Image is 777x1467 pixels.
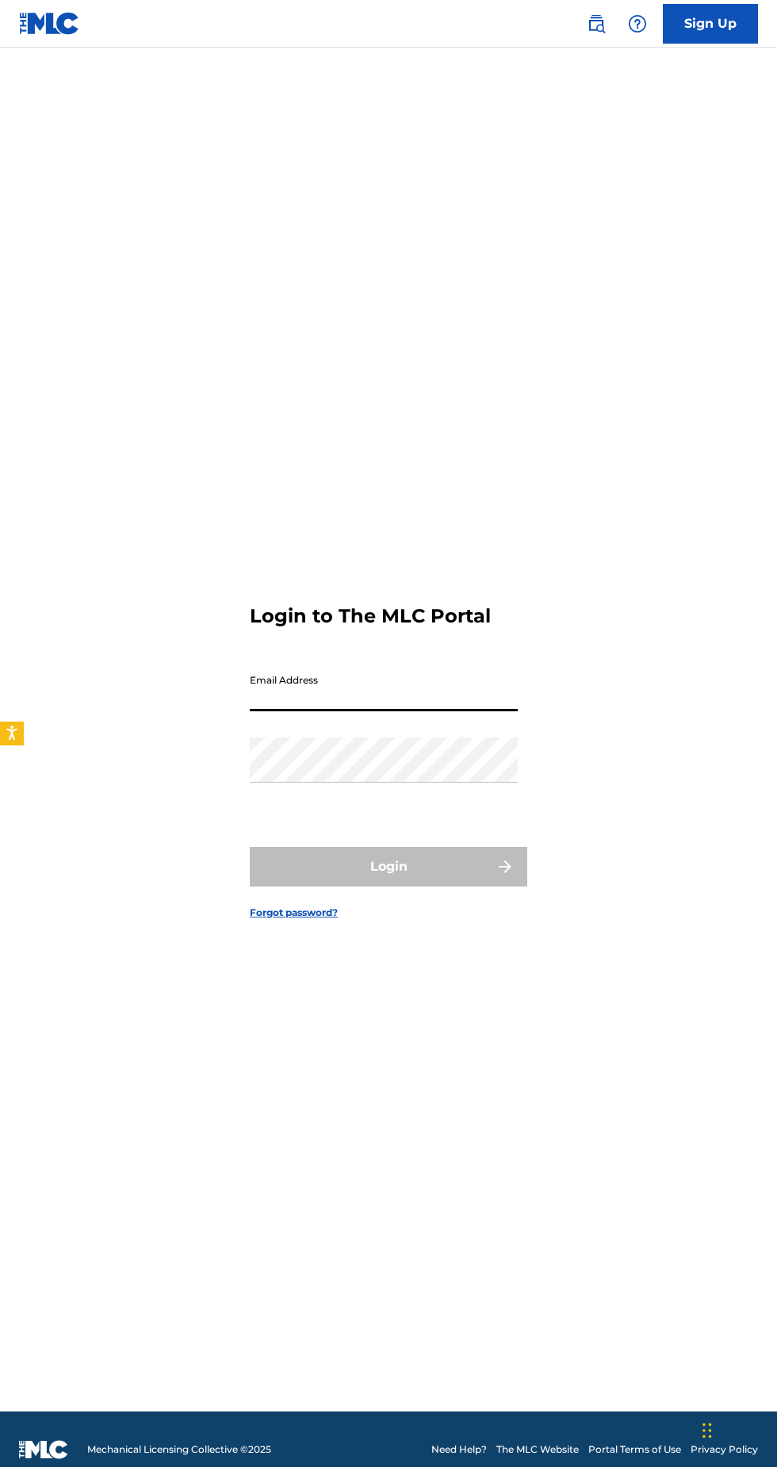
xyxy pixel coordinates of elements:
span: Mechanical Licensing Collective © 2025 [87,1442,271,1457]
div: Drag [702,1407,712,1454]
a: Public Search [580,8,612,40]
a: The MLC Website [496,1442,579,1457]
a: Need Help? [431,1442,487,1457]
img: logo [19,1440,68,1459]
a: Portal Terms of Use [588,1442,681,1457]
div: Help [622,8,653,40]
img: help [628,14,647,33]
img: search [587,14,606,33]
a: Forgot password? [250,906,338,920]
a: Sign Up [663,4,758,44]
img: MLC Logo [19,12,80,35]
h3: Login to The MLC Portal [250,604,491,628]
a: Privacy Policy [691,1442,758,1457]
iframe: Chat Widget [698,1391,777,1467]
